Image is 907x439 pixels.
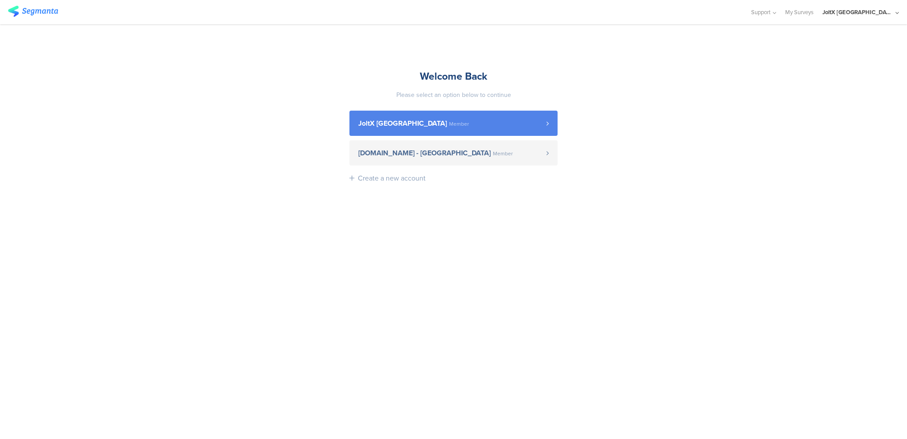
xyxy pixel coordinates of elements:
[358,120,447,127] span: JoltX [GEOGRAPHIC_DATA]
[449,121,469,127] span: Member
[493,151,513,156] span: Member
[349,69,558,84] div: Welcome Back
[349,140,558,166] a: [DOMAIN_NAME] - [GEOGRAPHIC_DATA] Member
[358,173,426,183] div: Create a new account
[358,150,491,157] span: [DOMAIN_NAME] - [GEOGRAPHIC_DATA]
[349,111,558,136] a: JoltX [GEOGRAPHIC_DATA] Member
[8,6,58,17] img: segmanta logo
[349,90,558,100] div: Please select an option below to continue
[822,8,893,16] div: JoltX [GEOGRAPHIC_DATA]
[751,8,771,16] span: Support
